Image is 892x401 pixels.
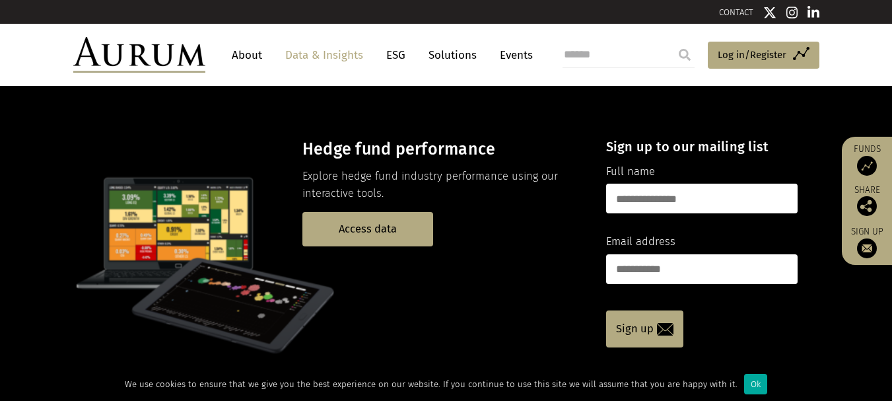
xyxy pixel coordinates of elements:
[225,43,269,67] a: About
[786,6,798,19] img: Instagram icon
[708,42,819,69] a: Log in/Register
[657,323,673,336] img: email-icon
[302,212,433,246] a: Access data
[606,139,798,155] h4: Sign up to our mailing list
[807,6,819,19] img: Linkedin icon
[606,233,675,250] label: Email address
[380,43,412,67] a: ESG
[857,238,877,258] img: Sign up to our newsletter
[606,163,655,180] label: Full name
[671,42,698,68] input: Submit
[763,6,776,19] img: Twitter icon
[302,168,583,203] p: Explore hedge fund industry performance using our interactive tools.
[606,310,683,347] a: Sign up
[848,226,885,258] a: Sign up
[848,186,885,216] div: Share
[719,7,753,17] a: CONTACT
[744,374,767,394] div: Ok
[302,139,583,159] h3: Hedge fund performance
[493,43,533,67] a: Events
[73,37,205,73] img: Aurum
[422,43,483,67] a: Solutions
[857,196,877,216] img: Share this post
[857,156,877,176] img: Access Funds
[718,47,786,63] span: Log in/Register
[279,43,370,67] a: Data & Insights
[848,143,885,176] a: Funds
